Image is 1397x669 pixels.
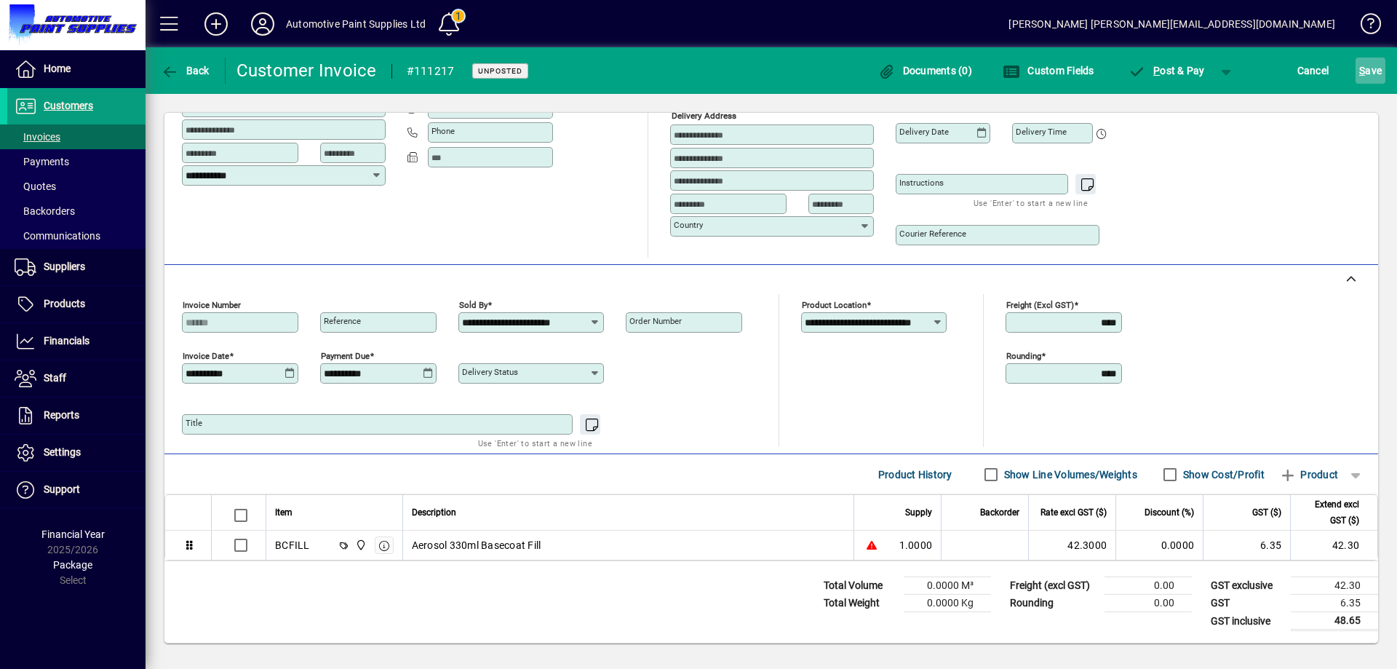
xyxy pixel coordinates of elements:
mat-label: Instructions [899,178,944,188]
a: Settings [7,435,146,471]
label: Show Line Volumes/Weights [1001,467,1137,482]
a: Products [7,286,146,322]
span: Item [275,504,292,520]
mat-label: Invoice date [183,351,229,361]
span: Reports [44,409,79,421]
td: GST exclusive [1203,577,1291,595]
td: Freight (excl GST) [1003,577,1105,595]
a: Financials [7,323,146,360]
mat-label: Country [674,220,703,230]
td: GST [1203,595,1291,612]
div: BCFILL [275,538,310,553]
mat-label: Title [186,418,202,428]
span: Extend excl GST ($) [1300,496,1359,529]
span: Product History [878,463,952,486]
span: Financials [44,335,89,347]
a: Communications [7,223,146,248]
span: Package [53,559,92,571]
mat-label: Reference [324,316,361,326]
span: Product [1279,463,1338,486]
mat-label: Phone [431,126,455,136]
mat-hint: Use 'Enter' to start a new line [478,435,592,451]
label: Show Cost/Profit [1180,467,1265,482]
mat-label: Freight (excl GST) [1006,300,1074,310]
a: Suppliers [7,249,146,285]
mat-label: Product location [802,300,867,310]
span: Settings [44,446,81,458]
span: Discount (%) [1145,504,1194,520]
span: Custom Fields [1003,65,1094,76]
mat-label: Order number [629,316,682,326]
button: Post & Pay [1121,58,1212,84]
button: Product History [872,462,958,488]
mat-label: Rounding [1006,351,1041,361]
span: Customers [44,100,93,111]
span: Home [44,63,71,74]
span: S [1359,65,1365,76]
span: Description [412,504,456,520]
a: Invoices [7,124,146,149]
a: Staff [7,360,146,397]
td: 0.00 [1105,595,1192,612]
span: Products [44,298,85,309]
td: 0.0000 M³ [904,577,991,595]
span: Suppliers [44,261,85,272]
app-page-header-button: Back [146,58,226,84]
span: P [1153,65,1160,76]
td: 42.30 [1290,531,1377,560]
td: Total Weight [816,595,904,612]
span: GST ($) [1252,504,1281,520]
span: Unposted [478,66,522,76]
span: Support [44,483,80,495]
span: Backorder [980,504,1019,520]
td: GST inclusive [1203,612,1291,630]
button: Save [1356,58,1385,84]
td: 0.00 [1105,577,1192,595]
span: Supply [905,504,932,520]
a: Home [7,51,146,87]
span: Aerosol 330ml Basecoat Fill [412,538,541,553]
mat-label: Delivery time [1016,127,1067,137]
mat-label: Delivery date [899,127,949,137]
mat-label: Sold by [459,300,487,310]
a: Payments [7,149,146,174]
td: 6.35 [1203,531,1290,560]
span: ave [1359,59,1382,82]
span: Staff [44,372,66,384]
span: Financial Year [41,529,105,540]
button: Profile [239,11,286,37]
div: #111217 [407,60,455,83]
span: Rate excl GST ($) [1040,504,1107,520]
span: Documents (0) [877,65,972,76]
span: ost & Pay [1129,65,1205,76]
td: 42.30 [1291,577,1378,595]
td: 6.35 [1291,595,1378,612]
a: Knowledge Base [1350,3,1379,50]
div: [PERSON_NAME] [PERSON_NAME][EMAIL_ADDRESS][DOMAIN_NAME] [1008,12,1335,36]
mat-hint: Use 'Enter' to start a new line [974,194,1088,211]
button: Cancel [1294,58,1333,84]
mat-label: Invoice number [183,300,241,310]
span: Communications [15,230,100,242]
mat-label: Payment due [321,351,370,361]
div: 42.3000 [1038,538,1107,553]
span: Invoices [15,131,60,143]
a: Support [7,472,146,508]
td: Total Volume [816,577,904,595]
mat-label: Delivery status [462,367,518,377]
a: Quotes [7,174,146,199]
div: Customer Invoice [236,59,377,82]
mat-label: Courier Reference [899,229,966,239]
div: Automotive Paint Supplies Ltd [286,12,426,36]
button: Documents (0) [874,58,976,84]
td: Rounding [1003,595,1105,612]
span: 1.0000 [899,538,933,553]
span: Back [161,65,210,76]
button: Custom Fields [999,58,1098,84]
button: Product [1272,462,1345,488]
span: Cancel [1297,59,1329,82]
button: Back [157,58,213,84]
span: Automotive Paint Supplies Ltd [351,537,368,553]
td: 48.65 [1291,612,1378,630]
span: Payments [15,156,69,167]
